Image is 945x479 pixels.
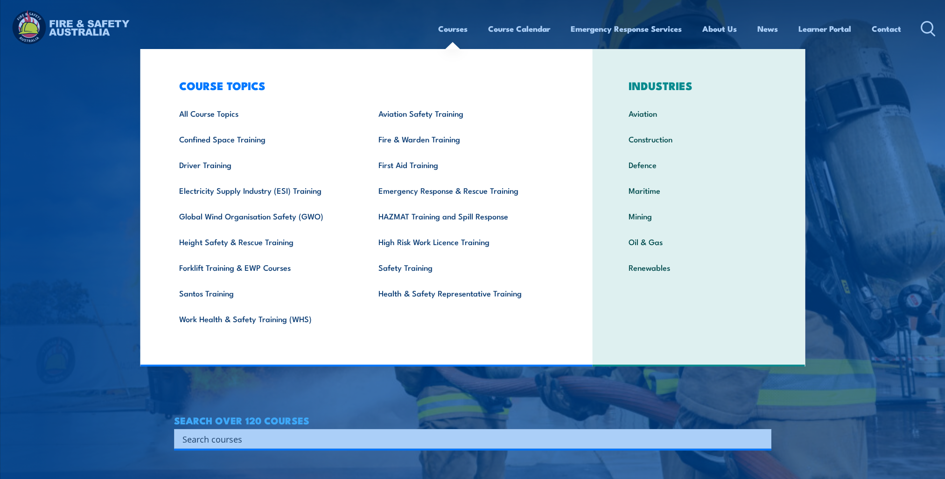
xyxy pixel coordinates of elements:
[872,16,901,41] a: Contact
[165,306,364,331] a: Work Health & Safety Training (WHS)
[614,177,784,203] a: Maritime
[614,254,784,280] a: Renewables
[364,254,563,280] a: Safety Training
[438,16,468,41] a: Courses
[165,152,364,177] a: Driver Training
[757,16,778,41] a: News
[571,16,682,41] a: Emergency Response Services
[755,432,768,445] button: Search magnifier button
[165,229,364,254] a: Height Safety & Rescue Training
[364,203,563,229] a: HAZMAT Training and Spill Response
[165,254,364,280] a: Forklift Training & EWP Courses
[364,177,563,203] a: Emergency Response & Rescue Training
[614,229,784,254] a: Oil & Gas
[184,432,753,445] form: Search form
[165,100,364,126] a: All Course Topics
[614,79,784,92] h3: INDUSTRIES
[364,100,563,126] a: Aviation Safety Training
[174,415,771,425] h4: SEARCH OVER 120 COURSES
[165,79,563,92] h3: COURSE TOPICS
[614,203,784,229] a: Mining
[165,177,364,203] a: Electricity Supply Industry (ESI) Training
[182,432,751,446] input: Search input
[798,16,851,41] a: Learner Portal
[165,280,364,306] a: Santos Training
[364,280,563,306] a: Health & Safety Representative Training
[614,100,784,126] a: Aviation
[702,16,737,41] a: About Us
[364,126,563,152] a: Fire & Warden Training
[614,126,784,152] a: Construction
[364,152,563,177] a: First Aid Training
[364,229,563,254] a: High Risk Work Licence Training
[165,126,364,152] a: Confined Space Training
[165,203,364,229] a: Global Wind Organisation Safety (GWO)
[614,152,784,177] a: Defence
[488,16,550,41] a: Course Calendar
